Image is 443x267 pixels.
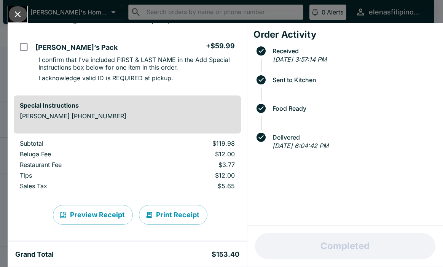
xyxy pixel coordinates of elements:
[20,172,132,179] p: Tips
[253,29,437,40] h4: Order Activity
[273,56,327,63] em: [DATE] 3:57:14 PM
[20,161,132,168] p: Restaurant Fee
[53,205,133,225] button: Preview Receipt
[272,142,328,149] em: [DATE] 6:04:42 PM
[20,112,235,120] p: [PERSON_NAME] [PHONE_NUMBER]
[8,6,27,22] button: Close
[269,76,437,83] span: Sent to Kitchen
[38,74,173,82] p: I acknowledge valid ID is REQUIRED at pickup.
[20,140,132,147] p: Subtotal
[20,102,235,109] h6: Special Instructions
[145,150,235,158] p: $12.00
[145,140,235,147] p: $119.98
[206,41,235,51] h5: + $59.99
[38,56,234,71] p: I confirm that I've included FIRST & LAST NAME in the Add Special Instructions box below for one ...
[139,205,207,225] button: Print Receipt
[20,150,132,158] p: Beluga Fee
[212,250,239,259] h5: $153.40
[269,105,437,112] span: Food Ready
[20,182,132,190] p: Sales Tax
[269,134,437,141] span: Delivered
[15,250,54,259] h5: Grand Total
[35,43,118,52] h5: [PERSON_NAME]’s Pack
[145,182,235,190] p: $5.65
[145,172,235,179] p: $12.00
[14,140,241,193] table: orders table
[269,48,437,54] span: Received
[145,161,235,168] p: $3.77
